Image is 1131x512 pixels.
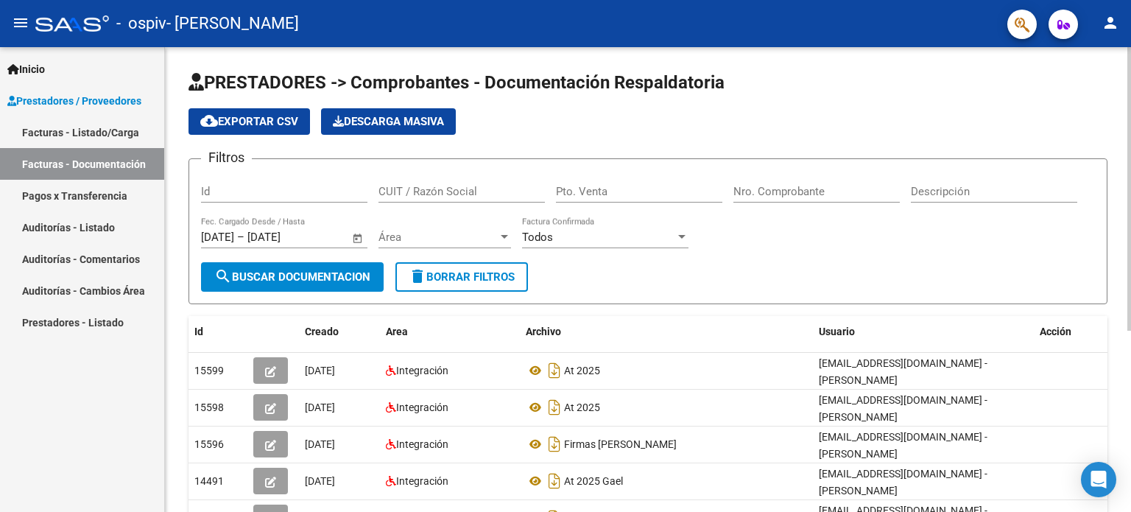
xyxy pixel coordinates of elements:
datatable-header-cell: Usuario [813,316,1034,348]
span: At 2025 [564,365,600,376]
span: Prestadores / Proveedores [7,93,141,109]
input: Fecha fin [247,231,319,244]
span: [DATE] [305,438,335,450]
i: Descargar documento [545,359,564,382]
mat-icon: search [214,267,232,285]
button: Descarga Masiva [321,108,456,135]
span: Integración [396,438,448,450]
mat-icon: delete [409,267,426,285]
span: Acción [1040,326,1071,337]
span: Inicio [7,61,45,77]
button: Buscar Documentacion [201,262,384,292]
span: Integración [396,475,448,487]
span: Creado [305,326,339,337]
span: Integración [396,401,448,413]
datatable-header-cell: Archivo [520,316,813,348]
span: Archivo [526,326,561,337]
datatable-header-cell: Acción [1034,316,1107,348]
span: Integración [396,365,448,376]
mat-icon: menu [12,14,29,32]
span: Descarga Masiva [333,115,444,128]
span: Firmas [PERSON_NAME] [564,438,677,450]
span: Usuario [819,326,855,337]
datatable-header-cell: Area [380,316,520,348]
button: Exportar CSV [188,108,310,135]
span: [DATE] [305,475,335,487]
span: - ospiv [116,7,166,40]
span: 14491 [194,475,224,487]
i: Descargar documento [545,469,564,493]
datatable-header-cell: Creado [299,316,380,348]
button: Open calendar [350,230,367,247]
input: Fecha inicio [201,231,234,244]
span: - [PERSON_NAME] [166,7,299,40]
span: Exportar CSV [200,115,298,128]
span: Area [386,326,408,337]
button: Borrar Filtros [395,262,528,292]
span: [EMAIL_ADDRESS][DOMAIN_NAME] - [PERSON_NAME] [819,394,987,423]
span: At 2025 [564,401,600,413]
i: Descargar documento [545,396,564,419]
span: At 2025 Gael [564,475,623,487]
span: [EMAIL_ADDRESS][DOMAIN_NAME] - [PERSON_NAME] [819,431,987,460]
span: Buscar Documentacion [214,270,370,284]
span: PRESTADORES -> Comprobantes - Documentación Respaldatoria [188,72,725,93]
span: [EMAIL_ADDRESS][DOMAIN_NAME] - [PERSON_NAME] [819,468,987,497]
span: – [237,231,244,244]
app-download-masive: Descarga masiva de comprobantes (adjuntos) [321,108,456,135]
mat-icon: cloud_download [200,112,218,130]
datatable-header-cell: Id [188,316,247,348]
span: Id [194,326,203,337]
i: Descargar documento [545,432,564,456]
span: Todos [522,231,553,244]
span: [DATE] [305,365,335,376]
span: 15596 [194,438,224,450]
h3: Filtros [201,147,252,168]
span: [EMAIL_ADDRESS][DOMAIN_NAME] - [PERSON_NAME] [819,357,987,386]
span: 15598 [194,401,224,413]
span: [DATE] [305,401,335,413]
span: Borrar Filtros [409,270,515,284]
span: Área [378,231,498,244]
div: Open Intercom Messenger [1081,462,1116,497]
span: 15599 [194,365,224,376]
mat-icon: person [1102,14,1119,32]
